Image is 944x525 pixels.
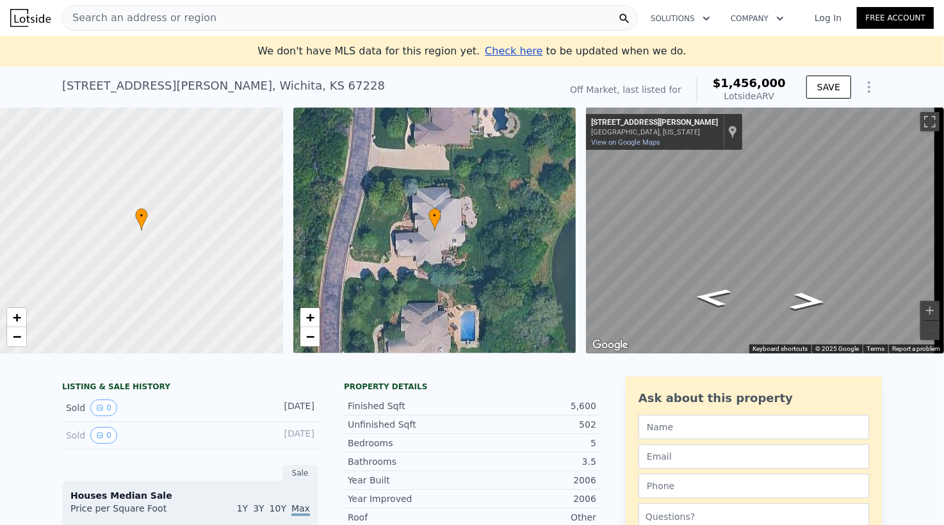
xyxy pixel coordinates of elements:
span: 10Y [270,503,286,513]
button: Company [720,7,794,30]
button: Solutions [640,7,720,30]
a: View on Google Maps [591,138,660,147]
img: Google [589,337,631,353]
div: Unfinished Sqft [348,418,472,431]
div: Off Market, last listed for [570,83,681,96]
div: Sold [66,427,180,444]
a: Show location on map [728,125,737,139]
span: − [305,328,314,344]
div: Ask about this property [639,389,869,407]
a: Free Account [857,7,934,29]
div: Sold [66,400,180,416]
a: Zoom out [300,327,320,346]
div: LISTING & SALE HISTORY [62,382,318,394]
div: [DATE] [257,427,314,444]
div: Street View [586,108,944,353]
div: Bedrooms [348,437,472,449]
div: [DATE] [257,400,314,416]
button: View historical data [90,400,117,416]
a: Zoom in [7,308,26,327]
div: Roof [348,511,472,524]
div: • [135,208,148,230]
div: Finished Sqft [348,400,472,412]
div: [STREET_ADDRESS][PERSON_NAME] [591,118,718,128]
div: We don't have MLS data for this region yet. [257,44,686,59]
span: + [13,309,21,325]
div: Price per Square Foot [70,502,190,522]
a: Report a problem [892,345,940,352]
button: Keyboard shortcuts [753,344,808,353]
button: View historical data [90,427,117,444]
span: • [135,210,148,222]
a: Terms (opens in new tab) [867,345,884,352]
button: Zoom out [920,321,940,340]
span: © 2025 Google [815,345,859,352]
a: Log In [799,12,857,24]
div: [GEOGRAPHIC_DATA], [US_STATE] [591,128,718,136]
button: Toggle fullscreen view [920,112,940,131]
div: Year Built [348,474,472,487]
span: Check here [485,45,542,57]
div: Sale [282,465,318,481]
span: Max [291,503,310,516]
button: Show Options [856,74,882,100]
path: Go South, Lindsay Cir [774,288,841,314]
input: Phone [639,474,869,498]
div: 2006 [472,474,596,487]
input: Email [639,444,869,469]
span: + [305,309,314,325]
button: SAVE [806,76,851,99]
div: [STREET_ADDRESS][PERSON_NAME] , Wichita , KS 67228 [62,77,385,95]
div: Map [586,108,944,353]
a: Open this area in Google Maps (opens a new window) [589,337,631,353]
span: Search an address or region [62,10,216,26]
a: Zoom in [300,308,320,327]
span: 1Y [237,503,248,513]
span: 3Y [253,503,264,513]
div: 3.5 [472,455,596,468]
path: Go North, Lindsay Cir [679,284,747,311]
a: Zoom out [7,327,26,346]
div: 5 [472,437,596,449]
div: Houses Median Sale [70,489,310,502]
div: Property details [344,382,600,392]
span: $1,456,000 [713,76,786,90]
div: 502 [472,418,596,431]
input: Name [639,415,869,439]
img: Lotside [10,9,51,27]
div: • [428,208,441,230]
div: Other [472,511,596,524]
div: 2006 [472,492,596,505]
div: Lotside ARV [713,90,786,102]
div: Bathrooms [348,455,472,468]
div: 5,600 [472,400,596,412]
div: to be updated when we do. [485,44,686,59]
div: Year Improved [348,492,472,505]
span: • [428,210,441,222]
button: Zoom in [920,301,940,320]
span: − [13,328,21,344]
